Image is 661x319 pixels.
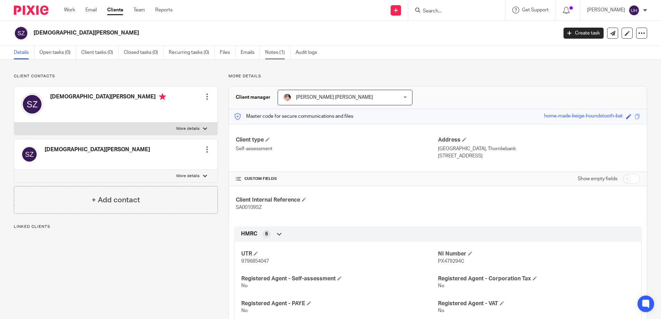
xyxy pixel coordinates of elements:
[236,176,438,182] h4: CUSTOM FIELDS
[236,94,271,101] h3: Client manager
[522,8,549,12] span: Get Support
[236,136,438,144] h4: Client type
[578,175,617,182] label: Show empty fields
[241,250,438,258] h4: UTR
[14,26,28,40] img: svg%3E
[564,28,604,39] a: Create task
[265,46,290,59] a: Notes (1)
[241,230,257,238] span: HMRC
[438,308,444,313] span: No
[438,145,640,152] p: [GEOGRAPHIC_DATA], Thornliebank
[39,46,76,59] a: Open tasks (0)
[85,7,97,13] a: Email
[220,46,235,59] a: Files
[176,126,199,132] p: More details
[92,195,140,205] h4: + Add contact
[422,8,484,14] input: Search
[159,93,166,100] i: Primary
[438,250,634,258] h4: NI Number
[236,205,262,210] span: SA00109SZ
[241,275,438,282] h4: Registered Agent - Self-assessment
[45,146,150,153] h4: [DEMOGRAPHIC_DATA][PERSON_NAME]
[241,308,248,313] span: No
[544,113,623,120] div: home-made-beige-houndstooth-bat
[265,231,268,238] span: 6
[133,7,145,13] a: Team
[236,196,438,204] h4: Client Internal Reference
[14,6,48,15] img: Pixie
[438,153,640,159] p: [STREET_ADDRESS]
[438,136,640,144] h4: Address
[629,5,640,16] img: svg%3E
[283,93,291,101] img: Snapchat-630390547_1.png
[50,93,166,102] h4: [DEMOGRAPHIC_DATA][PERSON_NAME]
[81,46,119,59] a: Client tasks (0)
[438,259,464,264] span: PX479294C
[14,46,34,59] a: Details
[14,74,218,79] p: Client contacts
[296,46,322,59] a: Audit logs
[438,275,634,282] h4: Registered Agent - Corporation Tax
[241,300,438,307] h4: Registered Agent - PAYE
[296,95,373,100] span: [PERSON_NAME] [PERSON_NAME]
[236,145,438,152] p: Self-assessment
[14,224,218,230] p: Linked clients
[438,283,444,288] span: No
[34,29,449,37] h2: [DEMOGRAPHIC_DATA][PERSON_NAME]
[587,7,625,13] p: [PERSON_NAME]
[21,93,43,115] img: svg%3E
[438,300,634,307] h4: Registered Agent - VAT
[169,46,215,59] a: Recurring tasks (0)
[241,283,248,288] span: No
[21,146,38,163] img: svg%3E
[64,7,75,13] a: Work
[107,7,123,13] a: Clients
[124,46,164,59] a: Closed tasks (0)
[155,7,173,13] a: Reports
[176,173,199,179] p: More details
[229,74,647,79] p: More details
[241,259,269,264] span: 9796854047
[234,113,353,120] p: Master code for secure communications and files
[241,46,260,59] a: Emails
